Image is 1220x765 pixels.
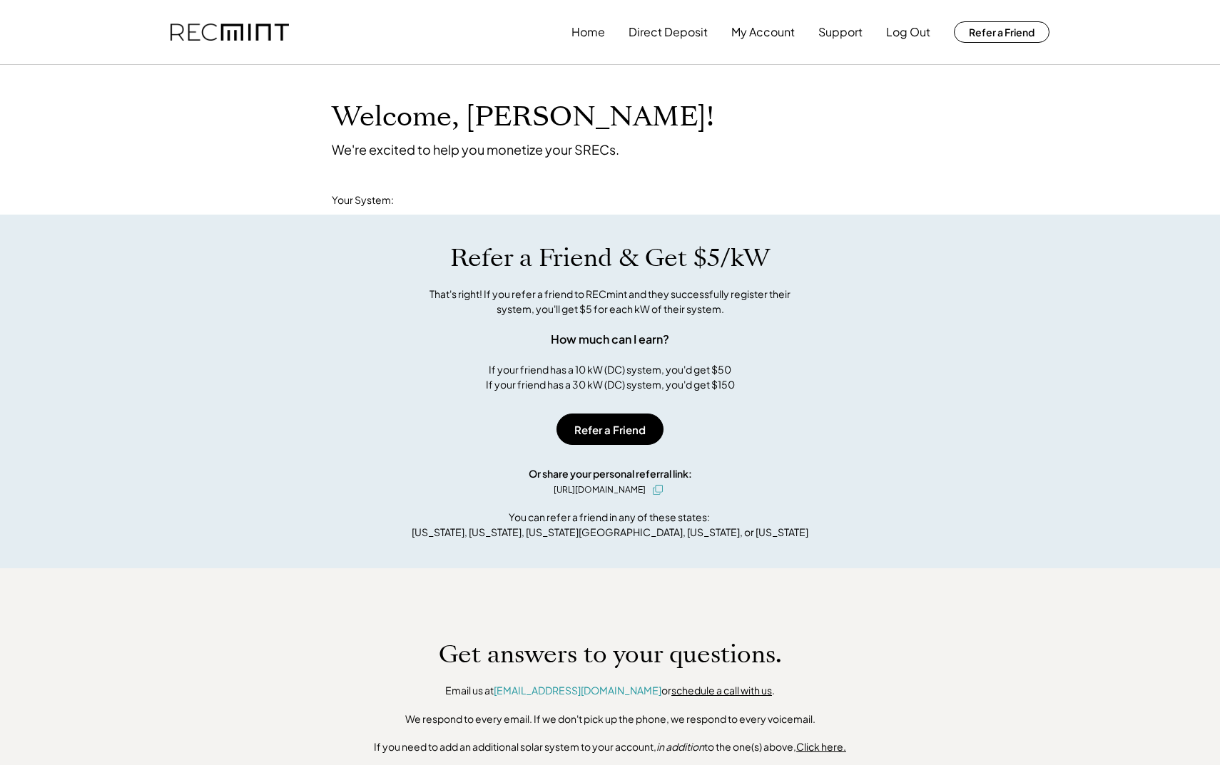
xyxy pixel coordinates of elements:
[551,331,669,348] div: How much can I earn?
[332,141,619,158] div: We're excited to help you monetize your SRECs.
[529,466,692,481] div: Or share your personal referral link:
[818,18,863,46] button: Support
[656,740,704,753] em: in addition
[796,740,846,753] u: Click here.
[954,21,1049,43] button: Refer a Friend
[571,18,605,46] button: Home
[886,18,930,46] button: Log Out
[445,684,775,698] div: Email us at or .
[554,483,646,496] div: [URL][DOMAIN_NAME]
[629,18,708,46] button: Direct Deposit
[405,712,815,727] div: We respond to every email. If we don't pick up the phone, we respond to every voicemail.
[332,101,714,134] h1: Welcome, [PERSON_NAME]!
[649,481,666,498] button: click to copy
[731,18,795,46] button: My Account
[374,740,846,754] div: If you need to add an additional solar system to your account, to the one(s) above,
[671,684,772,697] a: schedule a call with us
[556,414,664,445] button: Refer a Friend
[414,287,806,317] div: That's right! If you refer a friend to RECmint and they successfully register their system, you'l...
[332,193,394,207] div: Your System:
[412,510,808,540] div: You can refer a friend in any of these states: [US_STATE], [US_STATE], [US_STATE][GEOGRAPHIC_DATA...
[439,640,782,669] h1: Get answers to your questions.
[494,684,661,697] a: [EMAIL_ADDRESS][DOMAIN_NAME]
[486,362,735,392] div: If your friend has a 10 kW (DC) system, you'd get $50 If your friend has a 30 kW (DC) system, you...
[171,24,289,41] img: recmint-logotype%403x.png
[450,243,770,273] h1: Refer a Friend & Get $5/kW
